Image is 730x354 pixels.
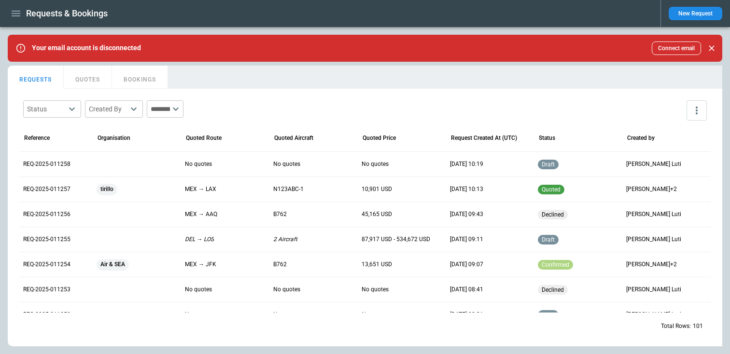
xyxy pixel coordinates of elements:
[186,135,222,141] div: Quoted Route
[627,135,655,141] div: Created by
[27,104,66,114] div: Status
[540,261,571,268] span: confirmed
[626,286,681,294] p: Aliona Newkkk Luti
[23,210,70,218] p: REQ-2025-011256
[112,66,168,89] button: BOOKINGS
[540,211,566,218] span: declined
[23,185,70,193] p: REQ-2025-011257
[626,235,681,244] p: Aliona Newkkk Luti
[273,210,287,218] p: B762
[540,312,557,318] span: draft
[24,135,50,141] div: Reference
[538,210,568,219] div: declined reason 3
[97,252,129,277] span: Air & SEA
[450,286,483,294] p: 28/08/2025 08:41
[23,160,70,168] p: REQ-2025-011258
[185,311,212,319] p: No quotes
[362,210,392,218] p: 45,165 USD
[626,210,681,218] p: Aliona Newkkk Luti
[450,185,483,193] p: 28/08/2025 10:13
[23,260,70,269] p: REQ-2025-011254
[98,135,130,141] div: Organisation
[362,260,392,269] p: 13,651 USD
[273,235,297,244] p: 2 Aircraft
[185,185,216,193] p: MEX → LAX
[89,104,127,114] div: Created By
[661,322,691,330] p: Total Rows:
[626,185,677,193] p: aliona aerios+2
[362,286,389,294] p: No quotes
[450,235,483,244] p: 28/08/2025 09:11
[363,135,396,141] div: Quoted Price
[705,38,718,59] div: dismiss
[273,311,300,319] p: No quotes
[652,41,701,55] button: Connect email
[274,135,313,141] div: Quoted Aircraft
[185,160,212,168] p: No quotes
[450,160,483,168] p: 28/08/2025 10:19
[273,185,304,193] p: N123ABC-1
[626,260,677,269] p: aliona aerios+2
[185,260,216,269] p: MEX → JFK
[23,235,70,244] p: REQ-2025-011255
[450,311,483,319] p: 28/08/2025 08:31
[693,322,703,330] p: 101
[362,311,389,319] p: No quotes
[669,7,722,20] button: New Request
[8,66,64,89] button: REQUESTS
[362,185,392,193] p: 10,901 USD
[626,311,681,319] p: Aliona Newkkk Luti
[687,100,707,121] button: more
[26,8,108,19] h1: Requests & Bookings
[97,177,117,202] span: tirillo
[450,210,483,218] p: 28/08/2025 09:43
[540,186,562,193] span: quoted
[185,210,217,218] p: MEX → AAQ
[450,260,483,269] p: 28/08/2025 09:07
[185,286,212,294] p: No quotes
[64,66,112,89] button: QUOTES
[540,161,557,168] span: draft
[185,235,214,244] p: DEL → LOS
[273,260,287,269] p: B762
[540,236,557,243] span: draft
[626,160,681,168] p: Aliona Newkkk Luti
[273,160,300,168] p: No quotes
[362,160,389,168] p: No quotes
[705,41,718,55] button: Close
[540,286,566,293] span: declined
[539,135,555,141] div: Status
[362,235,430,244] p: 87,917 USD - 534,672 USD
[451,135,517,141] div: Request Created At (UTC)
[273,286,300,294] p: No quotes
[23,311,70,319] p: REQ-2025-011252
[32,44,141,52] p: Your email account is disconnected
[23,286,70,294] p: REQ-2025-011253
